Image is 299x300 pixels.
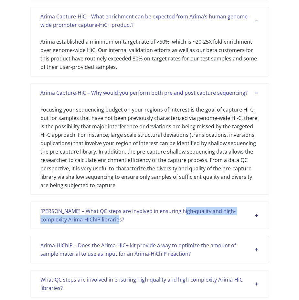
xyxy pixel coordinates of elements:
[40,29,259,71] div: Arima established a minimum on-target rate of >60%, which is ~20-25X fold enrichment over genome-...
[40,12,259,29] div: Arima Capture-HiC – What enrichment can be expected from Arima’s human genome-wide promoter captu...
[40,275,259,292] div: What QC steps are involved in ensuring high-quality and high-complexity Arima-HiC libraries?
[40,241,259,258] div: Arima-HiChIP – Does the Arima-HiC+ kit provide a way to optimize the amount of sample material to...
[40,89,259,97] div: Arima Capture-HiC – Why would you perform both pre and post capture sequencing?
[40,97,259,189] div: Focusing your sequencing budget on your regions of interest is the goal of capture Hi-C, but for ...
[40,207,259,224] div: [PERSON_NAME] – What QC steps are involved in ensuring high-quality and high-complexity Arima-HiC...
